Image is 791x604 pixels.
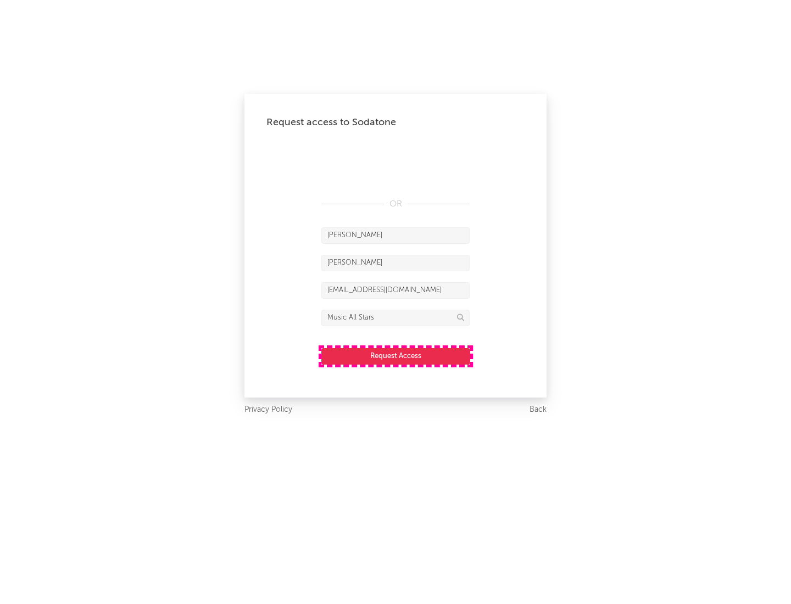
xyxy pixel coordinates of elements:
div: OR [321,198,470,211]
button: Request Access [321,348,470,365]
input: Division [321,310,470,326]
input: Last Name [321,255,470,271]
a: Back [530,403,547,417]
input: Email [321,282,470,299]
a: Privacy Policy [244,403,292,417]
div: Request access to Sodatone [266,116,525,129]
input: First Name [321,227,470,244]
